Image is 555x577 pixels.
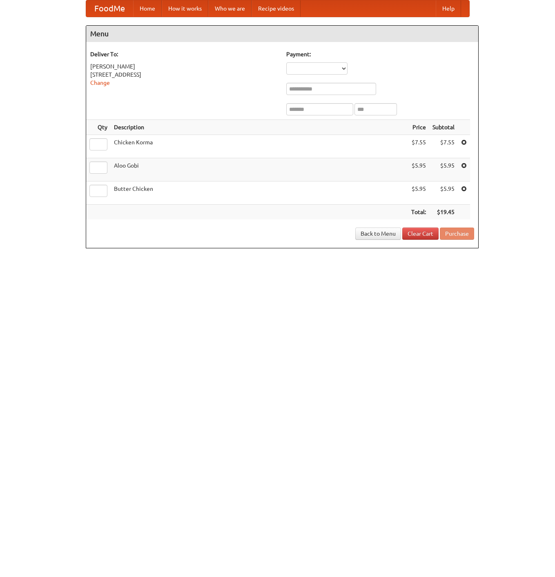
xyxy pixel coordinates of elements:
[440,228,474,240] button: Purchase
[429,120,458,135] th: Subtotal
[86,120,111,135] th: Qty
[408,181,429,205] td: $5.95
[111,120,408,135] th: Description
[429,205,458,220] th: $19.45
[111,181,408,205] td: Butter Chicken
[86,0,133,17] a: FoodMe
[111,158,408,181] td: Aloo Gobi
[252,0,301,17] a: Recipe videos
[90,80,110,86] a: Change
[429,158,458,181] td: $5.95
[408,120,429,135] th: Price
[286,50,474,58] h5: Payment:
[408,205,429,220] th: Total:
[86,26,478,42] h4: Menu
[90,71,278,79] div: [STREET_ADDRESS]
[90,62,278,71] div: [PERSON_NAME]
[436,0,461,17] a: Help
[133,0,162,17] a: Home
[208,0,252,17] a: Who we are
[408,135,429,158] td: $7.55
[429,181,458,205] td: $5.95
[162,0,208,17] a: How it works
[408,158,429,181] td: $5.95
[429,135,458,158] td: $7.55
[90,50,278,58] h5: Deliver To:
[355,228,401,240] a: Back to Menu
[402,228,439,240] a: Clear Cart
[111,135,408,158] td: Chicken Korma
